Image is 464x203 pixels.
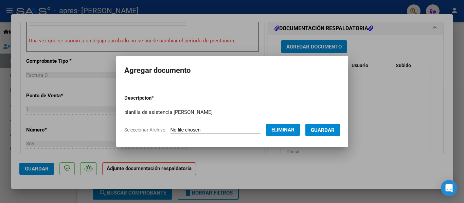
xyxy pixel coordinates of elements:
p: Descripcion [124,94,189,102]
div: Open Intercom Messenger [441,180,457,196]
span: Seleccionar Archivo [124,127,165,133]
span: Eliminar [271,127,295,133]
span: Guardar [311,127,335,133]
h2: Agregar documento [124,64,340,77]
button: Eliminar [266,124,300,136]
button: Guardar [305,124,340,136]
